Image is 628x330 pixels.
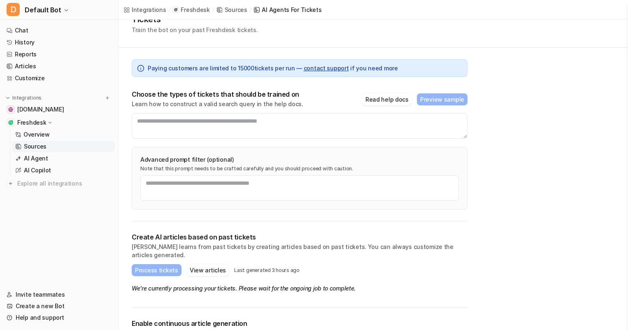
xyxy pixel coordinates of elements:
[23,130,50,139] p: Overview
[12,141,115,152] a: Sources
[169,6,170,14] span: /
[132,5,166,14] div: Integrations
[132,26,258,34] p: Train the bot on your past Freshdesk tickets.
[123,5,166,14] a: Integrations
[17,105,64,114] span: [DOMAIN_NAME]
[24,166,51,174] p: AI Copilot
[132,285,356,292] em: We're currently processing your tickets. Please wait for the ongoing job to complete.
[417,93,468,105] button: Preview sample
[132,319,468,328] p: Enable continuous article generation
[132,233,468,241] p: Create AI articles based on past tickets
[12,165,115,176] a: AI Copilot
[250,6,251,14] span: /
[5,95,11,101] img: expand menu
[12,95,42,101] p: Integrations
[3,104,115,115] a: handbuch.disponic.de[DOMAIN_NAME]
[12,129,115,140] a: Overview
[3,25,115,36] a: Chat
[254,5,321,14] a: AI Agents for tickets
[140,165,459,172] p: Note that this prompt needs to be crafted carefully and you should proceed with caution.
[304,65,349,72] a: contact support
[362,93,412,105] button: Read help docs
[24,154,48,163] p: AI Agent
[3,178,115,189] a: Explore all integrations
[3,72,115,84] a: Customize
[3,49,115,60] a: Reports
[186,264,229,276] button: View articles
[132,100,303,108] p: Learn how to construct a valid search query in the help docs.
[3,94,44,102] button: Integrations
[8,107,13,112] img: handbuch.disponic.de
[17,177,112,190] span: Explore all integrations
[140,156,459,164] p: Advanced prompt filter (optional)
[172,6,209,14] a: Freshdesk
[3,312,115,323] a: Help and support
[7,179,15,188] img: explore all integrations
[25,4,61,16] span: Default Bot
[7,3,20,16] span: D
[212,6,214,14] span: /
[3,300,115,312] a: Create a new Bot
[132,90,303,98] p: Choose the types of tickets that should be trained on
[234,267,300,274] p: Last generated 3 hours ago
[181,6,209,14] p: Freshdesk
[3,60,115,72] a: Articles
[17,119,46,127] p: Freshdesk
[225,5,247,14] div: Sources
[3,37,115,48] a: History
[12,153,115,164] a: AI Agent
[216,5,247,14] a: Sources
[132,243,468,259] p: [PERSON_NAME] learns from past tickets by creating articles based on past tickets. You can always...
[24,142,47,151] p: Sources
[3,289,115,300] a: Invite teammates
[105,95,110,101] img: menu_add.svg
[8,120,13,125] img: Freshdesk
[148,64,398,72] span: Paying customers are limited to 15000 tickets per run — if you need more
[132,264,181,276] button: Process tickets
[262,5,321,14] div: AI Agents for tickets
